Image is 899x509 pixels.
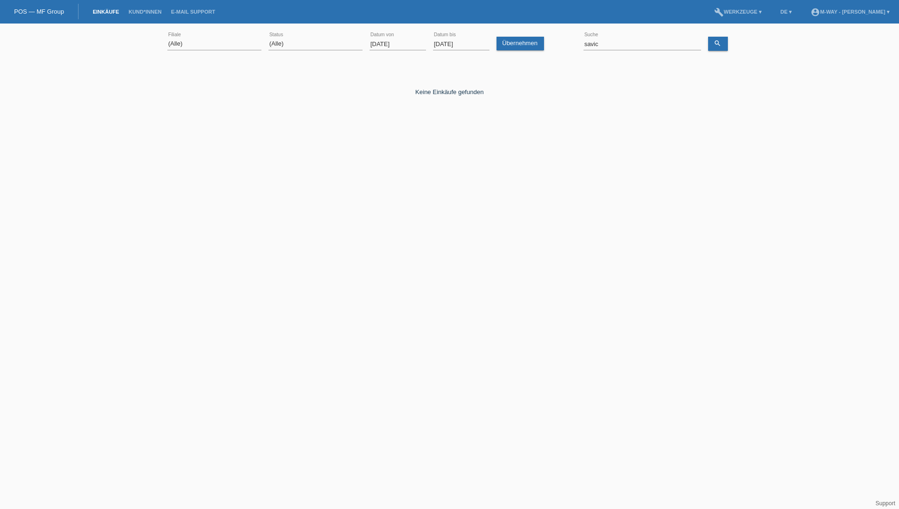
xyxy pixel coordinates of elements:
div: Keine Einkäufe gefunden [167,74,732,95]
a: search [708,37,728,51]
i: build [714,8,724,17]
a: E-Mail Support [166,9,220,15]
a: buildWerkzeuge ▾ [710,9,766,15]
i: account_circle [811,8,820,17]
a: POS — MF Group [14,8,64,15]
a: account_circlem-way - [PERSON_NAME] ▾ [806,9,894,15]
a: Einkäufe [88,9,124,15]
a: DE ▾ [776,9,796,15]
i: search [714,40,721,47]
a: Kund*innen [124,9,166,15]
a: Übernehmen [497,37,544,50]
a: Support [875,500,895,507]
